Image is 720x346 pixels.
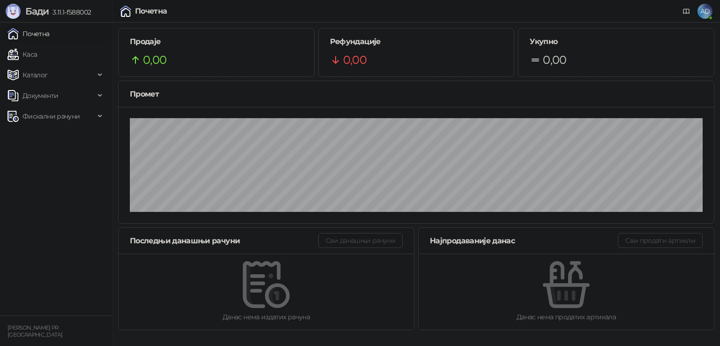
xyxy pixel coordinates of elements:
button: Сви данашњи рачуни [318,233,403,248]
span: 3.11.1-f588002 [49,8,91,16]
small: [PERSON_NAME] PR [GEOGRAPHIC_DATA] [7,324,62,338]
button: Сви продати артикли [618,233,703,248]
h5: Укупно [530,36,703,47]
a: Почетна [7,24,50,43]
span: 0,00 [143,51,166,69]
div: Најпродаваније данас [430,235,618,247]
div: Последњи данашњи рачуни [130,235,318,247]
span: 0,00 [343,51,367,69]
span: AD [697,4,712,19]
span: Фискални рачуни [22,107,80,126]
span: Бади [25,6,49,17]
span: Каталог [22,66,48,84]
a: Документација [679,4,694,19]
div: Данас нема издатих рачуна [134,312,399,322]
h5: Продаје [130,36,303,47]
div: Данас нема продатих артикала [434,312,699,322]
h5: Рефундације [330,36,503,47]
img: Logo [6,4,21,19]
div: Промет [130,88,703,100]
a: Каса [7,45,37,64]
div: Почетна [135,8,167,15]
span: 0,00 [543,51,566,69]
span: Документи [22,86,58,105]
